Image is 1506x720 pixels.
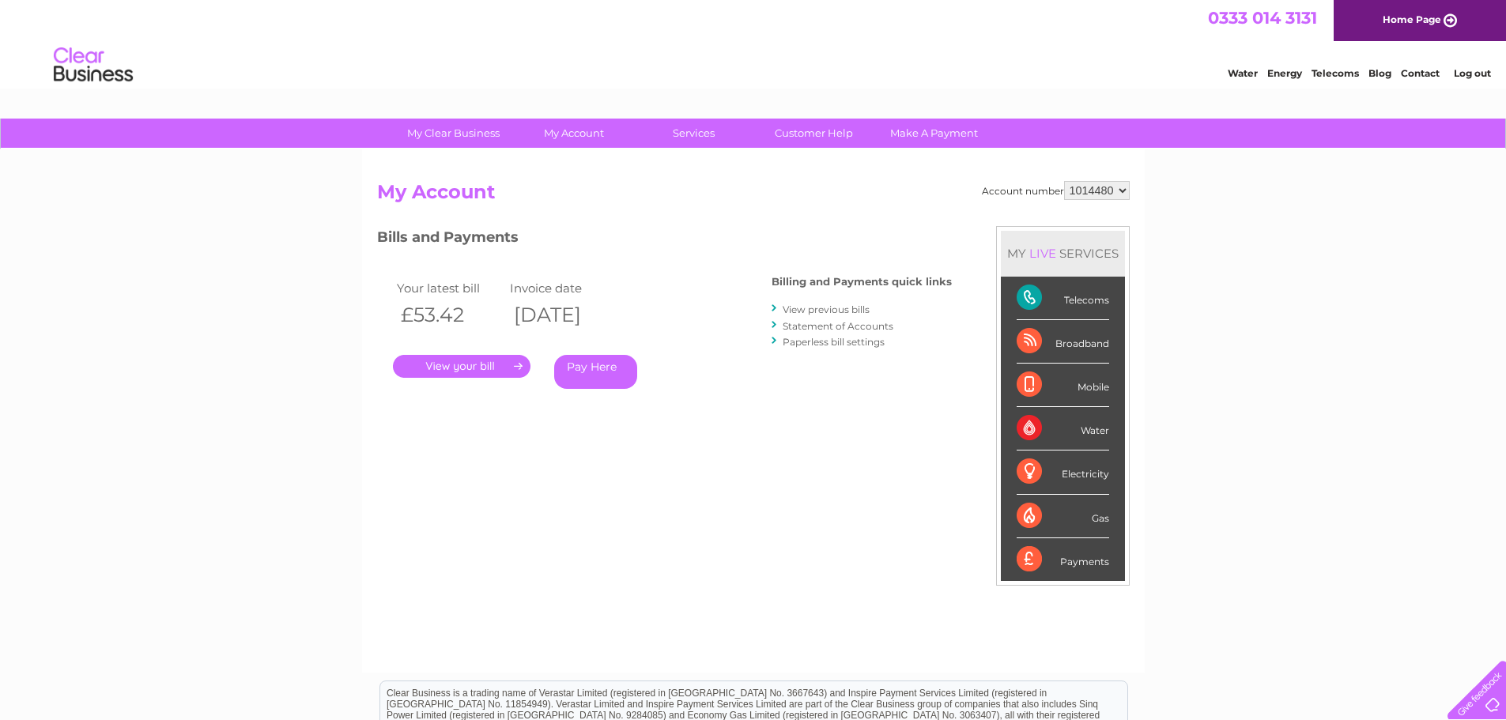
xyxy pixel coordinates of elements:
[1001,231,1125,276] div: MY SERVICES
[1026,246,1059,261] div: LIVE
[377,181,1130,211] h2: My Account
[53,41,134,89] img: logo.png
[393,355,530,378] a: .
[1368,67,1391,79] a: Blog
[772,276,952,288] h4: Billing and Payments quick links
[1017,277,1109,320] div: Telecoms
[783,336,885,348] a: Paperless bill settings
[1454,67,1491,79] a: Log out
[1208,8,1317,28] a: 0333 014 3131
[380,9,1127,77] div: Clear Business is a trading name of Verastar Limited (registered in [GEOGRAPHIC_DATA] No. 3667643...
[1267,67,1302,79] a: Energy
[1017,538,1109,581] div: Payments
[1017,320,1109,364] div: Broadband
[783,303,870,315] a: View previous bills
[377,226,952,254] h3: Bills and Payments
[554,355,637,389] a: Pay Here
[982,181,1130,200] div: Account number
[628,119,759,148] a: Services
[1017,364,1109,407] div: Mobile
[1312,67,1359,79] a: Telecoms
[869,119,999,148] a: Make A Payment
[783,320,893,332] a: Statement of Accounts
[1017,495,1109,538] div: Gas
[393,277,507,299] td: Your latest bill
[1401,67,1440,79] a: Contact
[506,277,620,299] td: Invoice date
[506,299,620,331] th: [DATE]
[388,119,519,148] a: My Clear Business
[749,119,879,148] a: Customer Help
[1017,450,1109,494] div: Electricity
[1228,67,1258,79] a: Water
[393,299,507,331] th: £53.42
[1017,407,1109,450] div: Water
[508,119,639,148] a: My Account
